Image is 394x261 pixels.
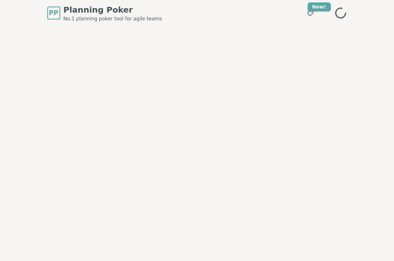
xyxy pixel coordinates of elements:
span: Planning Poker [64,4,162,15]
button: New! [303,6,318,20]
div: New! [308,2,331,11]
span: No.1 planning poker tool for agile teams [64,15,162,22]
a: PPPlanning PokerNo.1 planning poker tool for agile teams [47,4,162,22]
span: PP [49,8,58,18]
